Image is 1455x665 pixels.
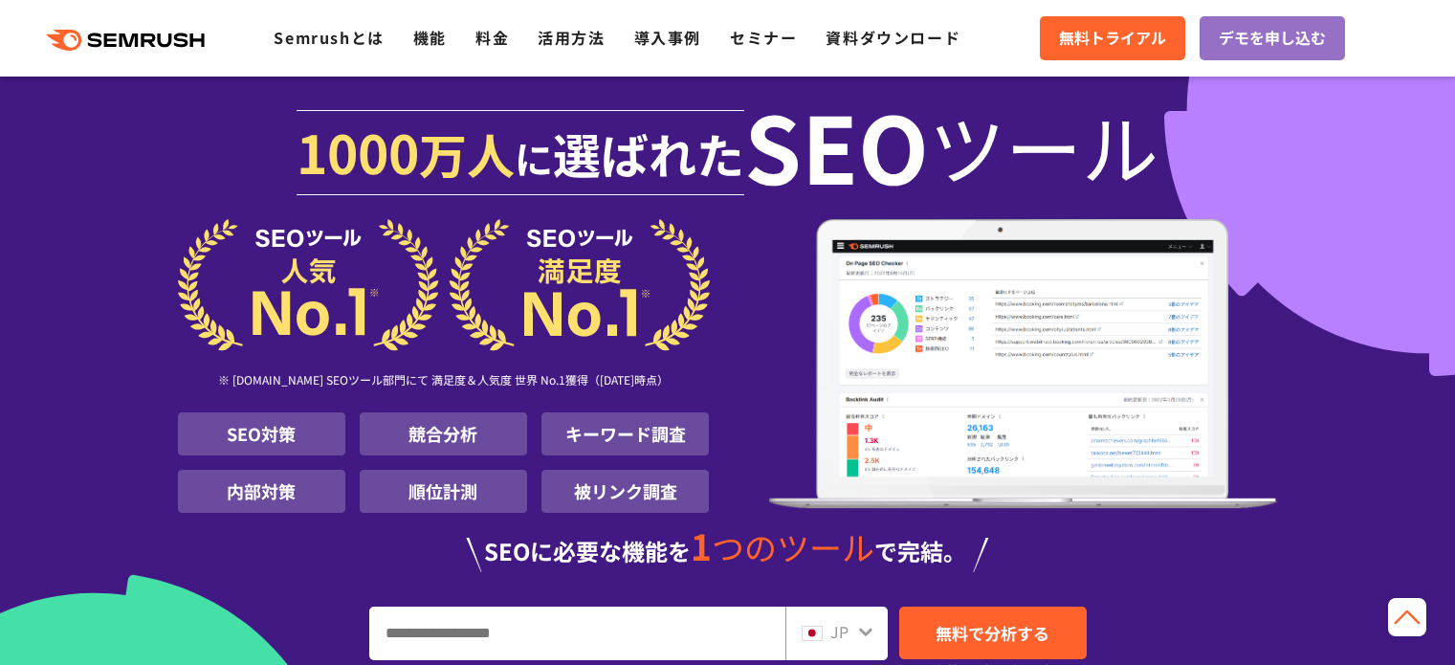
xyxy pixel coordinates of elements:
[691,520,712,571] span: 1
[538,26,605,49] a: 活用方法
[274,26,384,49] a: Semrushとは
[936,621,1049,645] span: 無料で分析する
[178,470,345,513] li: 内部対策
[178,351,710,412] div: ※ [DOMAIN_NAME] SEOツール部門にて 満足度＆人気度 世界 No.1獲得（[DATE]時点）
[730,26,797,49] a: セミナー
[370,608,784,659] input: URL、キーワードを入力してください
[1040,16,1185,60] a: 無料トライアル
[360,470,527,513] li: 順位計測
[899,607,1087,659] a: 無料で分析する
[929,107,1158,184] span: ツール
[419,119,515,188] span: 万人
[826,26,960,49] a: 資料ダウンロード
[515,130,553,186] span: に
[830,620,849,643] span: JP
[1059,26,1166,51] span: 無料トライアル
[413,26,447,49] a: 機能
[634,26,701,49] a: 導入事例
[178,412,345,455] li: SEO対策
[541,412,709,455] li: キーワード調査
[1200,16,1345,60] a: デモを申し込む
[541,470,709,513] li: 被リンク調査
[178,528,1278,572] div: SEOに必要な機能を
[475,26,509,49] a: 料金
[712,523,874,570] span: つのツール
[874,534,966,567] span: で完結。
[360,412,527,455] li: 競合分析
[297,113,419,189] span: 1000
[1219,26,1326,51] span: デモを申し込む
[744,107,929,184] span: SEO
[553,119,744,188] span: 選ばれた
